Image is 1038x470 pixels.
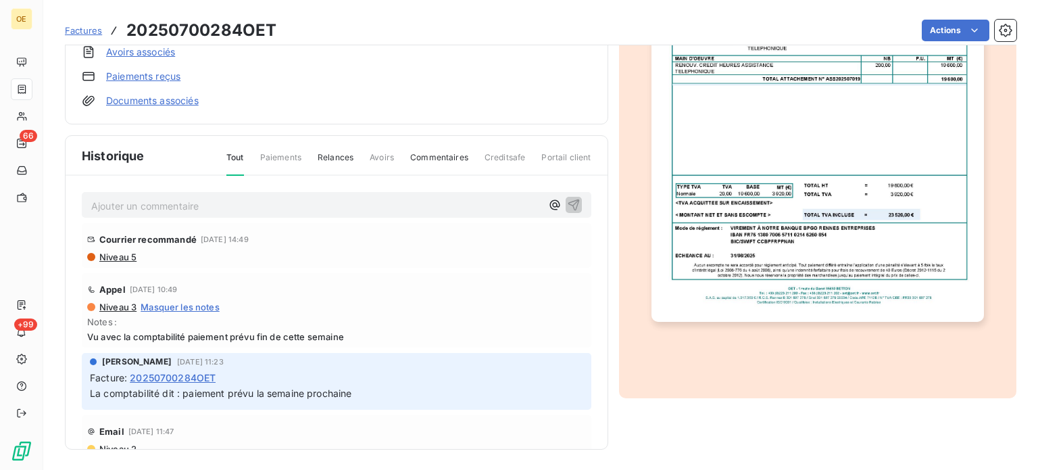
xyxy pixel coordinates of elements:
[65,25,102,36] span: Factures
[98,444,137,454] span: Niveau 2
[106,94,199,108] a: Documents associés
[106,70,180,83] a: Paiements reçus
[106,45,175,59] a: Avoirs associés
[370,151,394,174] span: Avoirs
[65,24,102,37] a: Factures
[102,356,172,368] span: [PERSON_NAME]
[201,235,249,243] span: [DATE] 14:49
[260,151,301,174] span: Paiements
[82,147,145,165] span: Historique
[87,316,586,327] span: Notes :
[128,427,174,436] span: [DATE] 11:47
[20,130,37,142] span: 66
[99,426,124,437] span: Email
[98,302,137,312] span: Niveau 3
[90,371,127,385] span: Facture :
[130,371,216,385] span: 20250700284OET
[11,440,32,462] img: Logo LeanPay
[98,252,137,262] span: Niveau 5
[11,8,32,30] div: OE
[99,284,126,295] span: Appel
[87,331,586,342] span: Vu avec la comptabilité paiement prévu fin de cette semaine
[99,234,197,245] span: Courrier recommandé
[922,20,989,41] button: Actions
[226,151,244,176] span: Tout
[130,285,178,293] span: [DATE] 10:49
[410,151,468,174] span: Commentaires
[485,151,526,174] span: Creditsafe
[177,358,224,366] span: [DATE] 11:23
[992,424,1024,456] iframe: Intercom live chat
[126,18,276,43] h3: 20250700284OET
[14,319,37,331] span: +99
[90,387,352,399] span: La comptabilité dit : paiement prévu la semaine prochaine
[141,302,220,312] span: Masquer les notes
[318,151,353,174] span: Relances
[541,151,591,174] span: Portail client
